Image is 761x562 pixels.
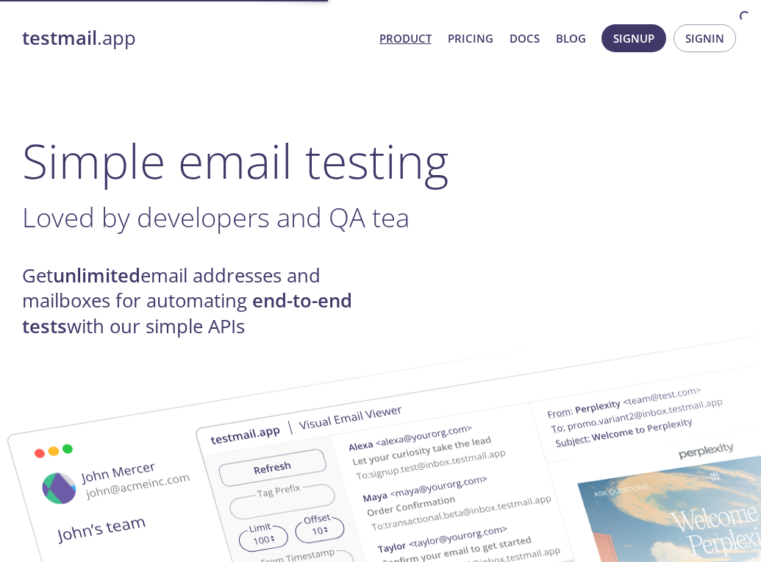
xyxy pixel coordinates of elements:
[22,288,352,338] strong: end-to-end tests
[613,29,654,48] span: Signup
[22,25,97,51] strong: testmail
[674,24,736,52] button: Signin
[379,29,432,48] a: Product
[601,24,666,52] button: Signup
[22,26,368,51] a: testmail.app
[22,263,381,339] h4: Get email addresses and mailboxes for automating with our simple APIs
[510,29,540,48] a: Docs
[22,199,410,235] span: Loved by developers and QA tea
[22,132,740,189] h1: Simple email testing
[556,29,586,48] a: Blog
[448,29,493,48] a: Pricing
[685,29,724,48] span: Signin
[53,263,140,288] strong: unlimited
